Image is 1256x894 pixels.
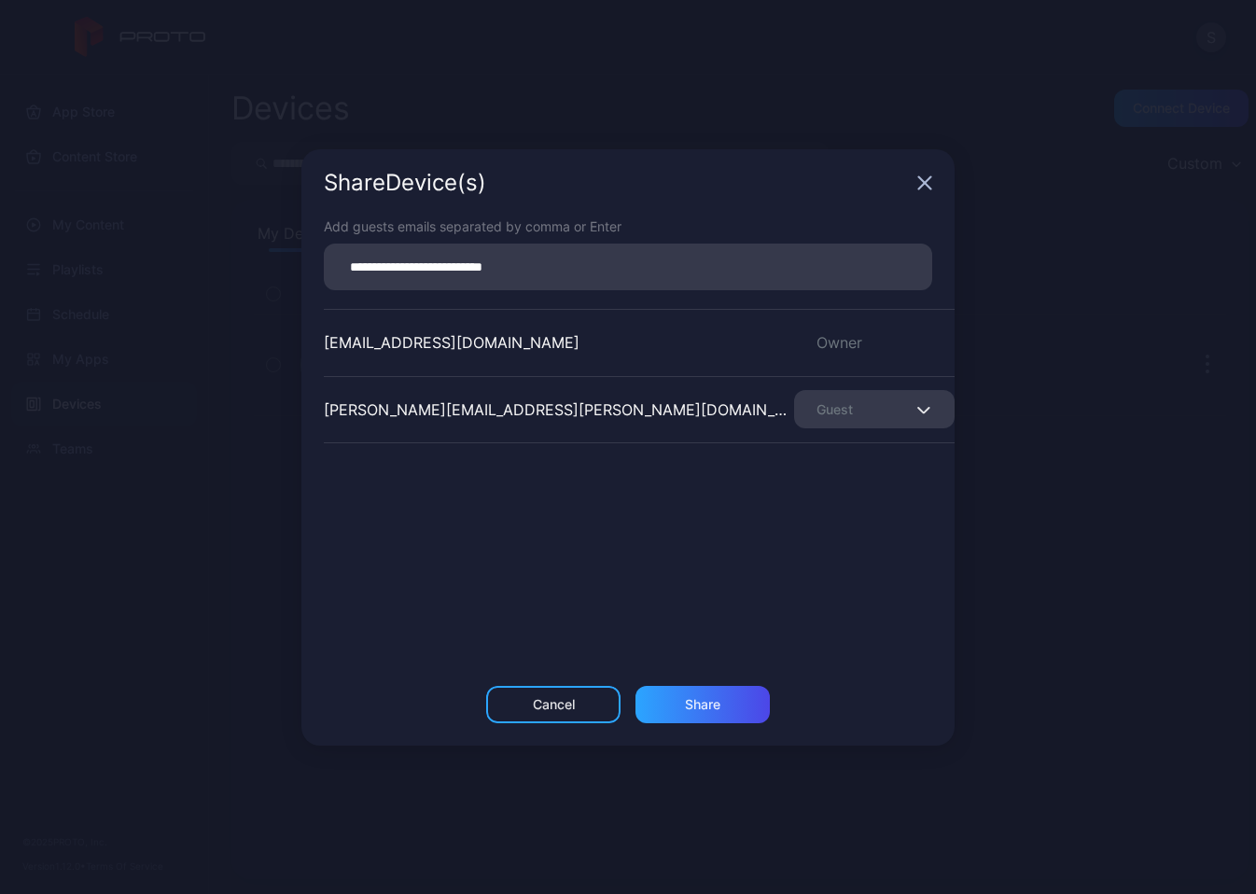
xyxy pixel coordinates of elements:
button: Guest [794,390,955,428]
div: Owner [794,331,955,354]
div: [EMAIL_ADDRESS][DOMAIN_NAME] [324,331,579,354]
div: Add guests emails separated by comma or Enter [324,217,932,236]
div: Share Device (s) [324,172,910,194]
button: Cancel [486,686,621,723]
button: Share [635,686,770,723]
div: Cancel [533,697,575,712]
div: Share [685,697,720,712]
div: [PERSON_NAME][EMAIL_ADDRESS][PERSON_NAME][DOMAIN_NAME] [324,398,794,421]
